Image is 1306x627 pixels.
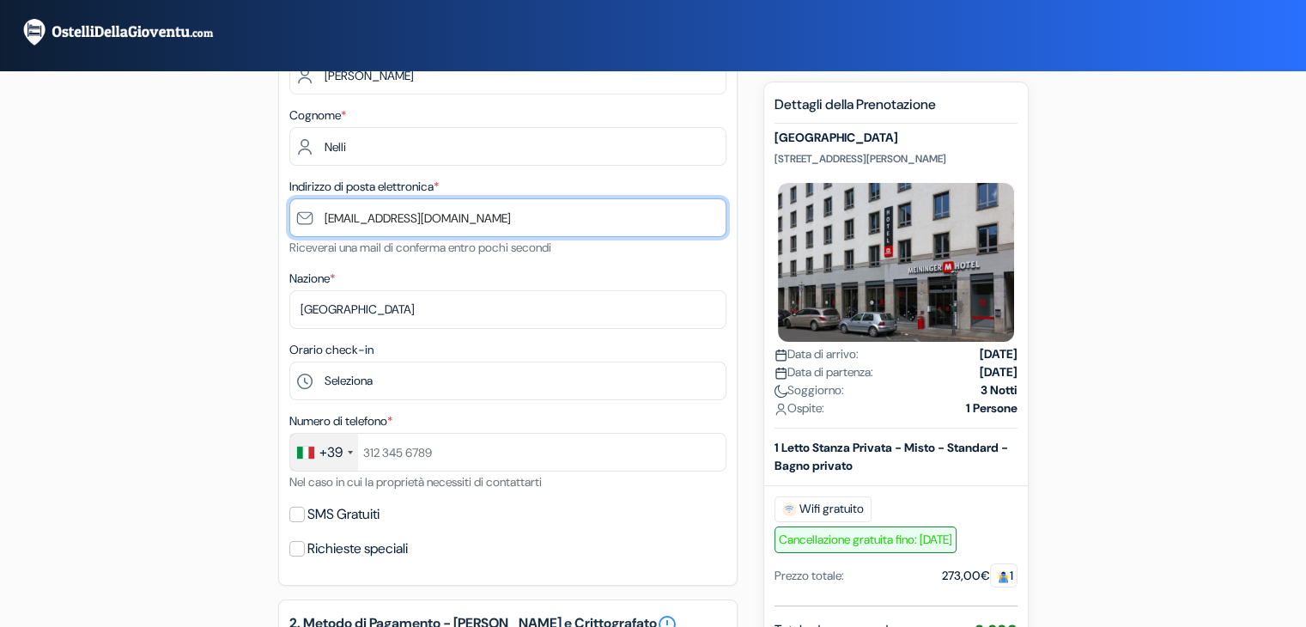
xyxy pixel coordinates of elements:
img: free_wifi.svg [782,502,796,516]
img: calendar.svg [774,349,787,362]
img: OstelliDellaGioventu.com [21,17,235,47]
strong: 3 Notti [981,381,1017,399]
span: Data di arrivo: [774,345,859,363]
label: Numero di telefono [289,412,392,430]
label: Richieste speciali [307,537,408,561]
span: 1 [990,563,1017,587]
strong: [DATE] [980,345,1017,363]
b: 1 Letto Stanza Privata - Misto - Standard - Bagno privato [774,440,1008,473]
input: Inserisci il nome [289,56,726,94]
span: Wifi gratuito [774,496,872,522]
h5: Dettagli della Prenotazione [774,96,1017,124]
p: [STREET_ADDRESS][PERSON_NAME] [774,152,1017,166]
input: 312 345 6789 [289,433,726,472]
div: Italy (Italia): +39 [290,434,358,471]
label: Indirizzo di posta elettronica [289,178,439,196]
h5: [GEOGRAPHIC_DATA] [774,131,1017,145]
label: Cognome [289,107,346,125]
div: 273,00€ [942,567,1017,585]
strong: 1 Persone [966,399,1017,417]
img: moon.svg [774,385,787,398]
div: Prezzo totale: [774,567,844,585]
input: Inserisci il tuo indirizzo email [289,198,726,237]
img: guest.svg [997,570,1010,583]
input: Inserisci il cognome [289,127,726,166]
span: Ospite: [774,399,824,417]
label: Nazione [289,270,335,288]
strong: [DATE] [980,363,1017,381]
div: +39 [319,442,343,463]
span: Cancellazione gratuita fino: [DATE] [774,527,957,553]
img: user_icon.svg [774,403,787,416]
span: Data di partenza: [774,363,873,381]
small: Riceverai una mail di conferma entro pochi secondi [289,240,551,255]
small: Nel caso in cui la proprietà necessiti di contattarti [289,474,542,490]
img: calendar.svg [774,367,787,380]
label: SMS Gratuiti [307,502,380,527]
span: Soggiorno: [774,381,844,399]
label: Orario check-in [289,341,374,359]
